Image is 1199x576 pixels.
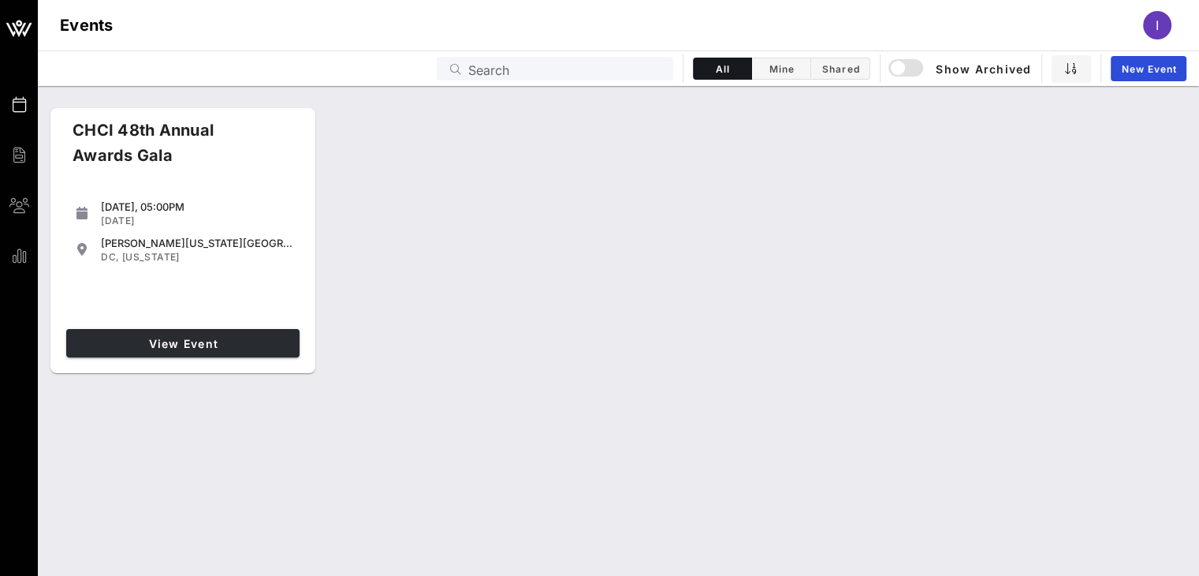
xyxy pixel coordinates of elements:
button: Shared [811,58,870,80]
div: I [1143,11,1171,39]
span: Shared [821,63,860,75]
button: Show Archived [890,54,1032,83]
button: All [693,58,752,80]
a: View Event [66,329,300,357]
button: Mine [752,58,811,80]
div: [PERSON_NAME][US_STATE][GEOGRAPHIC_DATA] [101,237,293,249]
div: [DATE] [101,215,293,227]
span: [US_STATE] [122,251,180,263]
span: Show Archived [891,59,1031,78]
span: View Event [73,337,293,350]
span: Mine [761,63,801,75]
span: New Event [1120,63,1177,75]
h1: Events [60,13,114,38]
span: I [1156,17,1159,33]
div: CHCI 48th Annual Awards Gala [60,118,282,181]
a: New Event [1111,56,1186,81]
span: All [703,63,742,75]
div: [DATE], 05:00PM [101,200,293,213]
span: DC, [101,251,119,263]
